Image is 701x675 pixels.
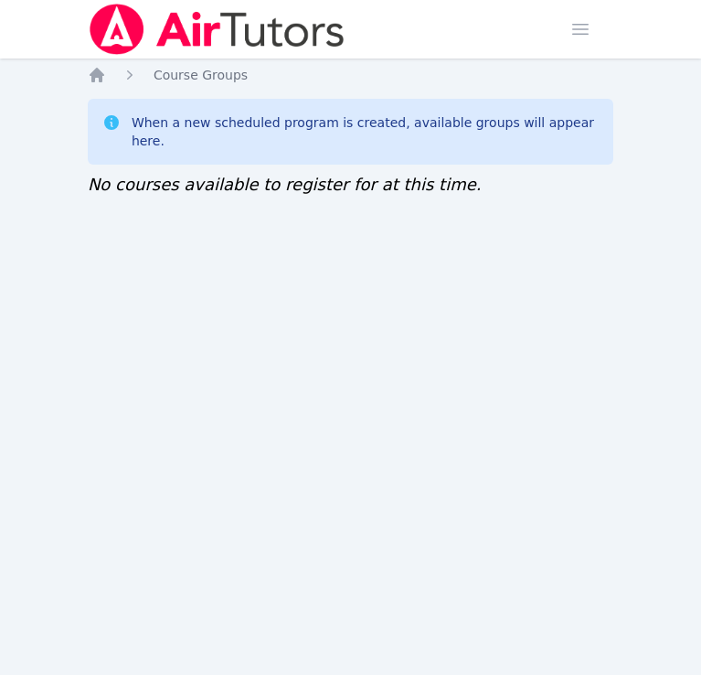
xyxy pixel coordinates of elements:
[132,113,599,150] div: When a new scheduled program is created, available groups will appear here.
[88,175,482,194] span: No courses available to register for at this time.
[154,66,248,84] a: Course Groups
[88,4,346,55] img: Air Tutors
[88,66,613,84] nav: Breadcrumb
[154,68,248,82] span: Course Groups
